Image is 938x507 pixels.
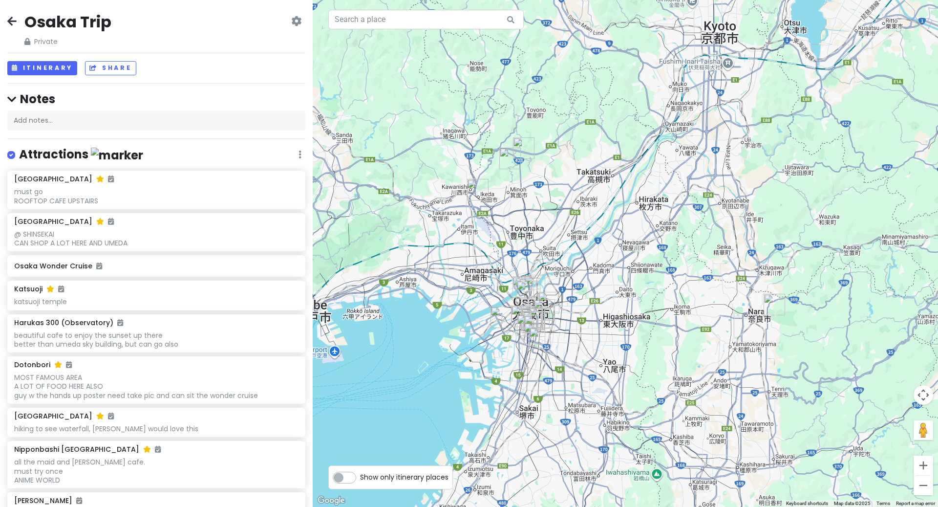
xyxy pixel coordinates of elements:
[14,458,298,485] div: all the maid and [PERSON_NAME] cafe. must try once ANIME WORLD
[896,501,935,506] a: Report a map error
[7,61,77,75] button: Itinerary
[528,307,550,329] div: Dekasan三明治
[513,137,534,159] div: Katsuoji
[914,420,933,440] button: Drag Pegman onto the map to open Street View
[520,307,542,329] div: 2nd Street Shinsaibashiminami
[533,299,555,321] div: Don Quijote Hoenzaka Shop
[14,217,114,226] h6: [GEOGRAPHIC_DATA]
[85,61,136,75] button: Share
[14,445,161,454] h6: Nipponbashi [GEOGRAPHIC_DATA]
[14,230,298,247] div: @ SHINSEKAI CAN SHOP A LOT HERE AND UMEDA
[914,385,933,405] button: Map camera controls
[315,494,347,507] a: Open this area in Google Maps (opens a new window)
[515,277,537,299] div: Hakodate Conveyor Belt Sushi
[524,323,545,344] div: Tsutenkaku Tower
[96,413,104,419] i: Starred
[76,497,82,504] i: Added to itinerary
[91,148,143,163] img: marker
[54,361,62,368] i: Starred
[14,373,298,400] div: MOST FAMOUS AREA A LOT OF FOOD HERE ALSO guy w the hands up poster need take pic and can sit the ...
[14,297,298,306] div: katsuoji temple
[14,285,64,293] h6: Katsuoji
[14,187,298,205] div: must go ROOFTOP CAFE UPSTAIRS
[914,456,933,475] button: Zoom in
[786,500,828,507] button: Keyboard shortcuts
[876,501,890,506] a: Terms (opens in new tab)
[46,286,54,292] i: Starred
[522,305,543,326] div: Kawafuku honten
[96,176,104,182] i: Starred
[538,292,559,313] div: Osaka Castle
[521,311,542,332] div: 茶屋 しずく CHA-YA SHIZUKU
[108,176,114,182] i: Added to itinerary
[519,278,540,300] div: grenier Umeda branch
[520,306,542,328] div: Shinsaibashi-Suji Shopping Street
[96,263,102,269] i: Added to itinerary
[108,218,114,225] i: Added to itinerary
[523,308,545,330] div: Osaka Wonder Cruise
[511,306,533,327] div: Orange Street
[328,10,524,29] input: Search a place
[524,315,545,337] div: Nipponbashi Denden Town
[522,308,543,330] div: Dotonbori
[516,281,538,302] div: Umeda
[14,412,114,420] h6: [GEOGRAPHIC_DATA]
[14,360,72,369] h6: Dotonbori
[524,303,545,324] div: Chuo Ward
[155,446,161,453] i: Added to itinerary
[523,309,545,330] div: Osaka Tonkatsu (formerly Chiyomatsu)
[24,36,111,47] span: Private
[14,262,298,270] h6: Osaka Wonder Cruise
[499,148,521,169] div: Minoh Falls
[315,494,347,507] img: Google
[523,311,544,333] div: Welina Hotel Premier 大阪なんば
[108,413,114,419] i: Added to itinerary
[66,361,72,368] i: Added to itinerary
[7,91,305,107] h4: Notes
[14,175,114,183] h6: [GEOGRAPHIC_DATA]
[467,179,489,200] div: Cup Noodles Museum Osaka Ikeda
[7,110,305,131] div: Add notes...
[512,276,534,298] div: Kuchu Teien Observatory
[914,476,933,495] button: Zoom out
[490,307,512,328] div: Solaniwa Onsen
[529,328,551,349] div: Harukas 300 (Observatory)
[517,314,538,336] div: Namba Yasaka Jinja
[96,218,104,225] i: Starred
[14,424,298,433] div: hiking to see waterfall, [PERSON_NAME] would love this
[14,496,82,505] h6: [PERSON_NAME]
[524,311,545,332] div: Kuromon Market
[58,286,64,292] i: Added to itinerary
[524,275,545,296] div: Onigiri Gorichan
[521,309,543,330] div: Yakiniku Kitan Hozenji
[834,501,871,506] span: Map data ©2025
[19,147,143,163] h4: Attractions
[360,472,448,483] span: Show only itinerary places
[764,294,785,315] div: Nara Park
[14,318,123,327] h6: Harukas 300 (Observatory)
[24,12,111,32] h2: Osaka Trip
[14,331,298,349] div: beautiful cafe to enjoy the sunset up there better than umeda sky building, but can go also
[117,319,123,326] i: Added to itinerary
[143,446,151,453] i: Starred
